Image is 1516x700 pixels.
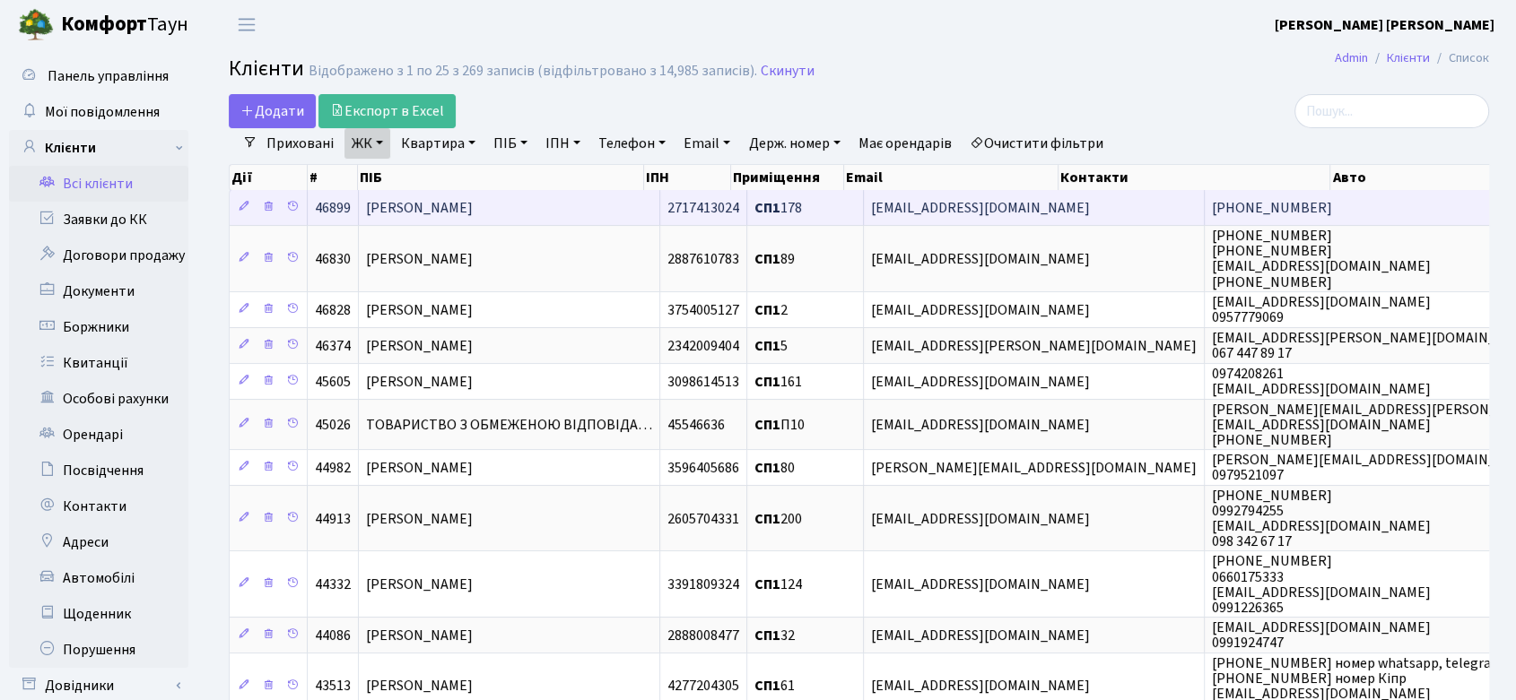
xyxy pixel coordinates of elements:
[667,372,739,392] span: 3098614513
[394,128,483,159] a: Квартира
[754,198,802,218] span: 178
[871,249,1090,269] span: [EMAIL_ADDRESS][DOMAIN_NAME]
[9,632,188,668] a: Порушення
[61,10,147,39] b: Комфорт
[315,198,351,218] span: 46899
[754,198,780,218] b: СП1
[754,575,802,594] span: 124
[61,10,188,40] span: Таун
[741,128,847,159] a: Держ. номер
[1387,48,1430,67] a: Клієнти
[754,575,780,594] b: СП1
[754,626,780,645] b: СП1
[754,336,788,356] span: 5
[366,198,473,218] span: [PERSON_NAME]
[871,300,1090,320] span: [EMAIL_ADDRESS][DOMAIN_NAME]
[667,575,739,594] span: 3391809324
[754,300,780,320] b: СП1
[667,300,739,320] span: 3754005127
[315,575,351,594] span: 44332
[48,66,169,86] span: Панель управління
[9,560,188,596] a: Автомобілі
[315,626,351,645] span: 44086
[9,238,188,273] a: Договори продажу
[754,677,795,696] span: 61
[667,677,739,696] span: 4277204305
[9,309,188,345] a: Боржники
[754,300,788,320] span: 2
[871,415,1090,435] span: [EMAIL_ADDRESS][DOMAIN_NAME]
[667,249,739,269] span: 2887610783
[754,249,780,269] b: СП1
[308,165,359,190] th: #
[315,415,351,435] span: 45026
[676,128,737,159] a: Email
[754,415,780,435] b: СП1
[871,372,1090,392] span: [EMAIL_ADDRESS][DOMAIN_NAME]
[667,509,739,529] span: 2605704331
[1294,94,1489,128] input: Пошук...
[9,488,188,524] a: Контакти
[9,417,188,453] a: Орендарі
[9,596,188,632] a: Щоденник
[754,336,780,356] b: СП1
[9,94,188,130] a: Мої повідомлення
[871,198,1090,218] span: [EMAIL_ADDRESS][DOMAIN_NAME]
[229,94,316,128] a: Додати
[1212,552,1431,618] span: [PHONE_NUMBER] 0660175333 [EMAIL_ADDRESS][DOMAIN_NAME] 0991226365
[240,101,304,121] span: Додати
[315,458,351,478] span: 44982
[309,63,757,80] div: Відображено з 1 по 25 з 269 записів (відфільтровано з 14,985 записів).
[224,10,269,39] button: Переключити навігацію
[871,336,1197,356] span: [EMAIL_ADDRESS][PERSON_NAME][DOMAIN_NAME]
[9,453,188,488] a: Посвідчення
[229,53,304,84] span: Клієнти
[754,677,780,696] b: СП1
[963,128,1111,159] a: Очистити фільтри
[1308,39,1516,77] nav: breadcrumb
[591,128,673,159] a: Телефон
[1430,48,1489,68] li: Список
[754,509,780,529] b: СП1
[754,249,795,269] span: 89
[1059,165,1331,190] th: Контакти
[45,102,160,122] span: Мої повідомлення
[1212,198,1332,218] span: [PHONE_NUMBER]
[366,415,652,435] span: ТОВАРИСТВО З ОБМЕЖЕНОЮ ВІДПОВІДА…
[315,509,351,529] span: 44913
[644,165,730,190] th: ІПН
[1212,292,1431,327] span: [EMAIL_ADDRESS][DOMAIN_NAME] 0957779069
[1212,364,1431,399] span: 0974208261 [EMAIL_ADDRESS][DOMAIN_NAME]
[366,677,473,696] span: [PERSON_NAME]
[259,128,341,159] a: Приховані
[344,128,390,159] a: ЖК
[9,130,188,166] a: Клієнти
[667,198,739,218] span: 2717413024
[486,128,535,159] a: ПІБ
[9,166,188,202] a: Всі клієнти
[754,372,802,392] span: 161
[366,372,473,392] span: [PERSON_NAME]
[754,509,802,529] span: 200
[9,273,188,309] a: Документи
[667,458,739,478] span: 3596405686
[754,626,795,645] span: 32
[851,128,959,159] a: Має орендарів
[871,509,1090,529] span: [EMAIL_ADDRESS][DOMAIN_NAME]
[315,677,351,696] span: 43513
[871,677,1090,696] span: [EMAIL_ADDRESS][DOMAIN_NAME]
[315,372,351,392] span: 45605
[1212,486,1431,551] span: [PHONE_NUMBER] 0992794255 [EMAIL_ADDRESS][DOMAIN_NAME] 098 342 67 17
[366,509,473,529] span: [PERSON_NAME]
[844,165,1059,190] th: Email
[9,381,188,417] a: Особові рахунки
[871,458,1197,478] span: [PERSON_NAME][EMAIL_ADDRESS][DOMAIN_NAME]
[9,345,188,381] a: Квитанції
[667,415,725,435] span: 45546636
[9,58,188,94] a: Панель управління
[318,94,456,128] a: Експорт в Excel
[366,575,473,594] span: [PERSON_NAME]
[315,300,351,320] span: 46828
[667,626,739,645] span: 2888008477
[1275,14,1494,36] a: [PERSON_NAME] [PERSON_NAME]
